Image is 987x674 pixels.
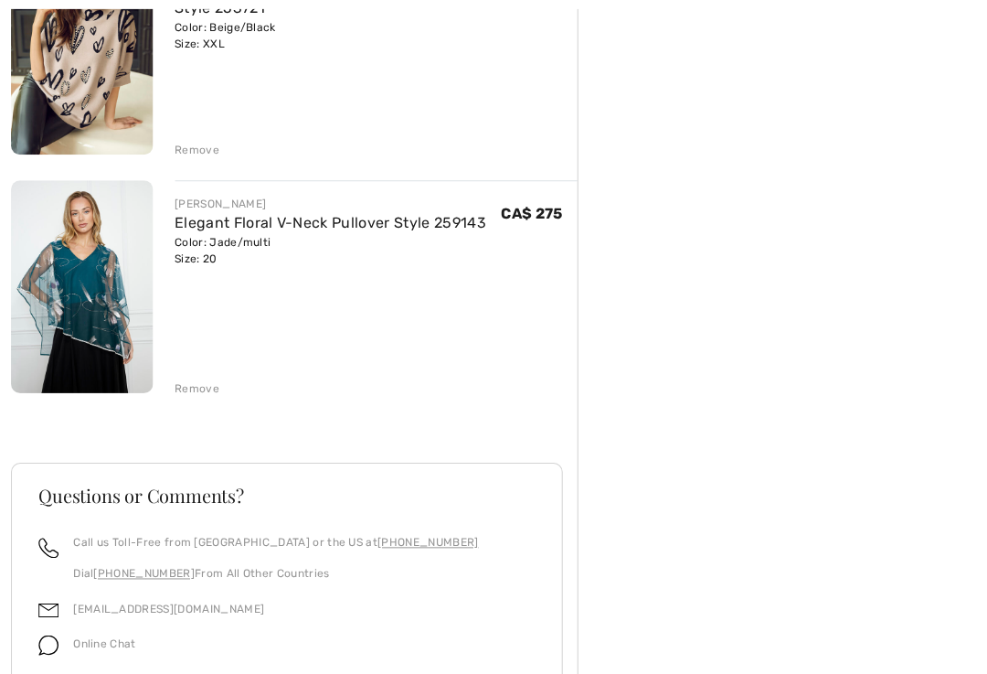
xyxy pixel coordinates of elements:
[11,180,153,392] img: Elegant Floral V-Neck Pullover Style 259143
[38,599,58,619] img: email
[93,566,194,579] a: [PHONE_NUMBER]
[500,205,561,222] span: CA$ 275
[73,533,477,550] p: Call us Toll-Free from [GEOGRAPHIC_DATA] or the US at
[38,486,534,504] h3: Questions or Comments?
[38,537,58,557] img: call
[73,564,477,581] p: Dial From All Other Countries
[73,636,135,648] span: Online Chat
[175,196,485,212] div: [PERSON_NAME]
[175,142,219,158] div: Remove
[73,601,263,614] a: [EMAIL_ADDRESS][DOMAIN_NAME]
[38,634,58,654] img: chat
[175,380,219,396] div: Remove
[175,214,485,231] a: Elegant Floral V-Neck Pullover Style 259143
[175,19,500,52] div: Color: Beige/Black Size: XXL
[377,535,477,548] a: [PHONE_NUMBER]
[175,234,485,267] div: Color: Jade/multi Size: 20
